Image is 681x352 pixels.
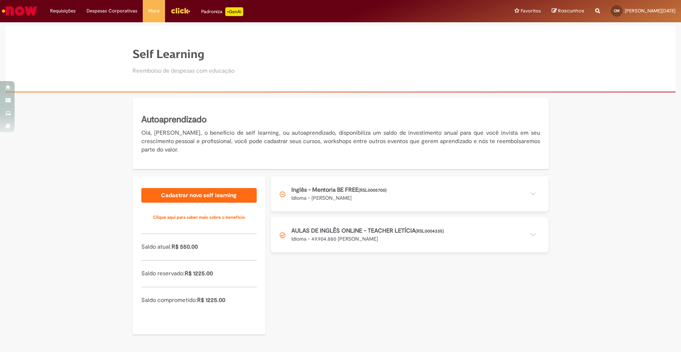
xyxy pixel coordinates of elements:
p: Saldo reservado: [141,269,257,278]
span: Requisições [50,7,76,15]
a: Rascunhos [552,8,584,15]
h2: Reembolso de despesas com educação [133,68,234,74]
img: ServiceNow [1,4,38,18]
span: Despesas Corporativas [87,7,137,15]
p: Saldo comprometido: [141,296,257,305]
span: R$ 1225.00 [185,270,213,277]
span: R$ 550.00 [172,243,198,250]
span: [PERSON_NAME][DATE] [625,8,676,14]
span: More [148,7,160,15]
span: CM [614,8,620,13]
p: +GenAi [225,7,243,16]
h1: Self Learning [133,48,234,61]
img: click_logo_yellow_360x200.png [171,5,190,16]
span: R$ 1225.00 [197,296,225,304]
a: Cadastrar novo self learning [141,188,257,203]
p: Olá, [PERSON_NAME], o benefício de self learning, ou autoaprendizado, disponibiliza um saldo de i... [141,129,540,154]
a: Clique aqui para saber mais sobre o benefício [141,210,257,225]
h5: Autoaprendizado [141,114,540,126]
span: Rascunhos [558,7,584,14]
p: Saldo atual: [141,243,257,251]
span: Favoritos [521,7,541,15]
div: Padroniza [201,7,243,16]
